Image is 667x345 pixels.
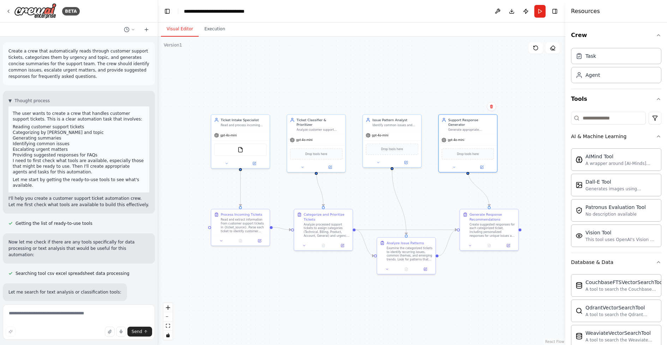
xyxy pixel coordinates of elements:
g: Edge from 72922724-a397-451a-9c84-5a9f96ed6aad to 18ecae12-e20b-4dc0-9469-7a587d9cdcac [238,171,243,206]
button: No output available [230,238,251,244]
div: Process Incoming TicketsRead and extract information from customer support tickets in {ticket_sou... [211,209,270,246]
g: Edge from 0e062153-f9d7-43f3-ab1c-eefe7c55e55a to fa5dc4be-9691-445d-a6cc-4425146a3942 [390,170,409,235]
img: WeaviateVectorSearchTool [576,333,583,340]
div: CouchbaseFTSVectorSearchTool [585,279,664,286]
span: Searching tool csv excel spreadsheet data processing [16,271,130,276]
div: Categorize and Prioritize Tickets [304,212,349,222]
div: Identify common issues and recurring patterns across customer support tickets, detecting trends t... [372,123,418,127]
div: Issue Pattern AnalystIdentify common issues and recurring patterns across customer support ticket... [362,114,422,168]
div: Support Response Generator [448,118,494,127]
button: zoom out [163,312,173,321]
button: Execution [199,22,231,37]
button: Open in side panel [417,266,433,272]
button: Hide right sidebar [550,6,560,16]
button: ▼Thought process [8,98,50,104]
img: FileReadTool [238,147,243,153]
button: Switch to previous chat [121,25,138,34]
div: Generates images using OpenAI's Dall-E model. [585,186,657,192]
nav: breadcrumb [184,8,245,15]
button: Open in side panel [334,243,350,248]
p: Create a crew that automatically reads through customer support tickets, categorizes them by urge... [8,48,149,80]
g: Edge from 18ecae12-e20b-4dc0-9469-7a587d9cdcac to af85c28c-4d2f-4ba0-8bcf-a4099b98ae65 [273,225,291,232]
span: Drop tools here [381,147,403,152]
g: Edge from 828be4e6-9176-40ff-b4b4-019bc1f031f5 to 316d33c3-0872-4a2e-b231-afb22666162f [465,170,492,206]
div: Database & Data [571,259,613,266]
li: Reading customer support tickets [13,124,145,130]
div: Analyze customer support tickets to categorize them by topic (technical, billing, product, accoun... [296,128,342,132]
button: Open in side panel [500,243,516,248]
button: Open in side panel [392,160,419,165]
img: DallETool [576,181,583,189]
button: Database & Data [571,253,661,271]
span: Getting the list of ready-to-use tools [16,221,92,226]
button: Send [127,327,152,337]
button: Open in side panel [317,165,343,170]
div: Patronus Evaluation Tool [585,204,646,211]
img: CouchbaseFTSVectorSearchTool [576,282,583,289]
button: Improve this prompt [6,327,16,337]
span: Drop tools here [457,152,479,156]
div: Generate Response Recommendations [469,212,515,222]
div: Analyze processed support tickets to assign categories (Technical, Billing, Product, Account, Gen... [304,223,349,238]
button: No output available [396,266,416,272]
span: gpt-4o-mini [448,138,464,142]
div: BETA [62,7,80,16]
div: Dall-E Tool [585,178,657,185]
div: Generate Response RecommendationsCreate suggested responses for each categorized ticket, includin... [459,209,519,251]
div: QdrantVectorSearchTool [585,304,657,311]
button: Open in side panel [241,161,268,166]
div: Analyze Issue Patterns [386,241,424,245]
span: Thought process [14,98,50,104]
button: Tools [571,89,661,109]
button: Delete node [487,102,496,111]
div: Ticket Intake Specialist [221,118,267,122]
span: Drop tools here [305,152,327,156]
div: Process Incoming Tickets [221,212,263,217]
div: A tool to search the Weaviate database for relevant information on internal documents. [585,337,657,343]
div: No description available [585,211,646,217]
div: Read and extract information from customer support tickets in {ticket_source}. Parse each ticket ... [221,218,267,233]
g: Edge from af85c28c-4d2f-4ba0-8bcf-a4099b98ae65 to fa5dc4be-9691-445d-a6cc-4425146a3942 [356,227,374,258]
button: Crew [571,25,661,45]
button: Open in side panel [251,238,268,244]
button: Visual Editor [161,22,199,37]
g: Edge from fa5dc4be-9691-445d-a6cc-4425146a3942 to 316d33c3-0872-4a2e-b231-afb22666162f [439,227,457,258]
p: Now let me check if there are any tools specifically for data processing or text analysis that wo... [8,239,149,258]
div: AI & Machine Learning [571,146,661,253]
div: Support Response GeneratorGenerate appropriate responses for customer support tickets, creating p... [438,114,498,172]
button: No output available [313,243,333,248]
p: I need to first check what tools are available, especially those that might be ready to use. Then... [13,158,145,175]
button: fit view [163,321,173,331]
li: Escalating urgent matters [13,147,145,152]
button: No output available [479,243,499,248]
div: Version 1 [164,42,182,48]
img: QdrantVectorSearchTool [576,307,583,314]
p: Let me start by getting the ready-to-use tools to see what's available. [13,177,145,188]
li: Providing suggested responses for FAQs [13,152,145,158]
div: Create suggested responses for each categorized ticket, including personalized responses for uniq... [469,223,515,238]
button: Start a new chat [141,25,152,34]
div: Agent [585,72,600,79]
span: Send [132,329,142,334]
div: Issue Pattern Analyst [372,118,418,122]
div: This tool uses OpenAI's Vision API to describe the contents of an image. [585,237,657,242]
div: Crew [571,45,661,89]
div: Examine the categorized tickets to identify recurring issues, common themes, and emerging trends.... [386,246,432,261]
g: Edge from 8582ec64-5100-4cf2-aa88-1069ece3a535 to af85c28c-4d2f-4ba0-8bcf-a4099b98ae65 [314,170,326,206]
div: AIMind Tool [585,153,657,160]
span: gpt-4o-mini [220,134,237,137]
img: VisionTool [576,232,583,239]
button: zoom in [163,303,173,312]
div: A tool to search the Couchbase database for relevant information on internal documents. [585,287,664,292]
span: gpt-4o-mini [296,138,313,142]
div: React Flow controls [163,303,173,340]
img: Logo [14,3,56,19]
button: toggle interactivity [163,331,173,340]
div: Vision Tool [585,229,657,236]
span: gpt-4o-mini [372,134,389,137]
div: Analyze Issue PatternsExamine the categorized tickets to identify recurring issues, common themes... [377,237,436,274]
li: Identifying common issues [13,141,145,147]
div: Ticket Classifier & PrioritizerAnalyze customer support tickets to categorize them by topic (tech... [287,114,346,172]
button: Click to speak your automation idea [116,327,126,337]
button: AI & Machine Learning [571,127,661,146]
